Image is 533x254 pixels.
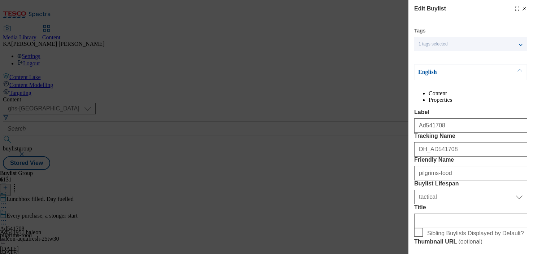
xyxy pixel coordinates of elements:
label: Tags [414,29,426,33]
label: Tracking Name [414,133,527,139]
li: Content [429,90,527,97]
label: Buylist Lifespan [414,180,527,187]
label: Friendly Name [414,157,527,163]
li: Properties [429,97,527,103]
label: Title [414,204,527,211]
label: Label [414,109,527,115]
span: 1 tags selected [419,41,448,47]
input: Enter Label [414,118,527,133]
p: English [418,69,494,76]
h4: Edit Buylist [414,4,446,13]
span: ( optional ) [458,238,482,245]
label: Thumbnail URL [414,238,527,245]
span: Sibling Buylists Displayed by Default? [427,230,524,237]
input: Enter Title [414,214,527,228]
button: 1 tags selected [414,37,527,51]
input: Enter Tracking Name [414,142,527,157]
input: Enter Friendly Name [414,166,527,180]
